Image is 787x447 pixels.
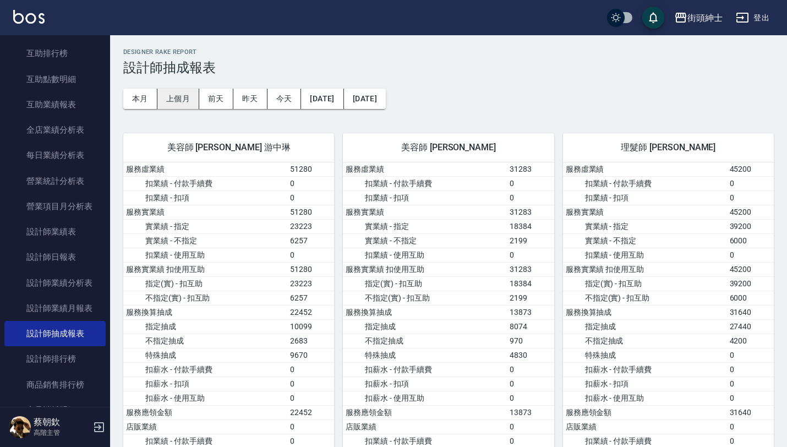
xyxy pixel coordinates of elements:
[507,291,554,305] td: 2199
[343,405,507,419] td: 服務應領金額
[287,319,334,334] td: 10099
[287,419,334,434] td: 0
[343,248,507,262] td: 扣業績 - 使用互助
[123,60,774,75] h3: 設計師抽成報表
[563,162,727,177] td: 服務虛業績
[507,334,554,348] td: 970
[123,233,287,248] td: 實業績 - 不指定
[123,419,287,434] td: 店販業績
[287,405,334,419] td: 22452
[687,11,723,25] div: 街頭紳士
[727,276,774,291] td: 39200
[123,248,287,262] td: 扣業績 - 使用互助
[727,291,774,305] td: 6000
[563,348,727,362] td: 特殊抽成
[727,362,774,377] td: 0
[267,89,302,109] button: 今天
[4,194,106,219] a: 營業項目月分析表
[4,270,106,296] a: 設計師業績分析表
[507,276,554,291] td: 18384
[563,419,727,434] td: 店販業績
[233,89,267,109] button: 昨天
[343,233,507,248] td: 實業績 - 不指定
[301,89,343,109] button: [DATE]
[157,89,199,109] button: 上個月
[13,10,45,24] img: Logo
[123,391,287,405] td: 扣薪水 - 使用互助
[123,89,157,109] button: 本月
[123,162,287,177] td: 服務虛業績
[287,248,334,262] td: 0
[4,219,106,244] a: 設計師業績表
[123,48,774,56] h2: Designer Rake Report
[123,305,287,319] td: 服務換算抽成
[287,205,334,219] td: 51280
[507,205,554,219] td: 31283
[123,405,287,419] td: 服務應領金額
[507,176,554,190] td: 0
[4,92,106,117] a: 互助業績報表
[123,276,287,291] td: 指定(實) - 扣互助
[343,190,507,205] td: 扣業績 - 扣項
[507,362,554,377] td: 0
[343,319,507,334] td: 指定抽成
[287,291,334,305] td: 6257
[727,377,774,391] td: 0
[563,377,727,391] td: 扣薪水 - 扣項
[727,405,774,419] td: 31640
[123,348,287,362] td: 特殊抽成
[123,377,287,391] td: 扣薪水 - 扣項
[727,176,774,190] td: 0
[343,377,507,391] td: 扣薪水 - 扣項
[4,143,106,168] a: 每日業績分析表
[670,7,727,29] button: 街頭紳士
[343,362,507,377] td: 扣薪水 - 付款手續費
[507,377,554,391] td: 0
[123,219,287,233] td: 實業績 - 指定
[343,219,507,233] td: 實業績 - 指定
[507,305,554,319] td: 13873
[9,416,31,438] img: Person
[727,205,774,219] td: 45200
[563,362,727,377] td: 扣薪水 - 付款手續費
[563,176,727,190] td: 扣業績 - 付款手續費
[287,262,334,276] td: 51280
[727,248,774,262] td: 0
[136,142,321,153] span: 美容師 [PERSON_NAME] 游中琳
[343,334,507,348] td: 不指定抽成
[507,262,554,276] td: 31283
[343,176,507,190] td: 扣業績 - 付款手續費
[287,334,334,348] td: 2683
[343,162,507,177] td: 服務虛業績
[123,262,287,276] td: 服務實業績 扣使用互助
[727,419,774,434] td: 0
[727,391,774,405] td: 0
[563,405,727,419] td: 服務應領金額
[507,319,554,334] td: 8074
[4,244,106,270] a: 設計師日報表
[563,291,727,305] td: 不指定(實) - 扣互助
[4,296,106,321] a: 設計師業績月報表
[123,362,287,377] td: 扣薪水 - 付款手續費
[123,291,287,305] td: 不指定(實) - 扣互助
[287,377,334,391] td: 0
[344,89,386,109] button: [DATE]
[563,319,727,334] td: 指定抽成
[34,428,90,438] p: 高階主管
[343,291,507,305] td: 不指定(實) - 扣互助
[287,190,334,205] td: 0
[563,205,727,219] td: 服務實業績
[4,397,106,423] a: 商品消耗明細
[4,67,106,92] a: 互助點數明細
[343,305,507,319] td: 服務換算抽成
[4,321,106,346] a: 設計師抽成報表
[563,391,727,405] td: 扣薪水 - 使用互助
[563,190,727,205] td: 扣業績 - 扣項
[727,233,774,248] td: 6000
[123,176,287,190] td: 扣業績 - 付款手續費
[727,262,774,276] td: 45200
[507,248,554,262] td: 0
[507,233,554,248] td: 2199
[287,176,334,190] td: 0
[4,372,106,397] a: 商品銷售排行榜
